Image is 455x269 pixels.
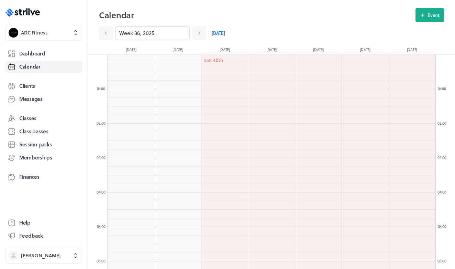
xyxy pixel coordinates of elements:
span: Memberships [19,154,52,161]
a: Classes [5,112,82,125]
button: Event [415,8,444,22]
div: 05 [94,224,108,229]
span: :00 [101,155,106,161]
button: ADC FitnessADC Fitness [5,25,82,41]
a: Help [5,217,82,229]
span: Class passes [19,128,48,135]
span: Help [19,219,31,226]
span: :00 [100,224,105,229]
div: 03 [435,155,449,160]
span: :00 [101,258,106,264]
h2: Calendar [99,8,415,22]
span: :00 [101,189,106,195]
iframe: gist-messenger-bubble-iframe [435,249,452,266]
a: Calendar [5,61,82,73]
div: 02 [94,121,108,126]
button: Feedback [5,230,82,242]
img: ADC Fitness [9,28,18,38]
div: 06 [94,258,108,263]
span: Event [428,12,440,18]
a: Class passes [5,125,82,138]
div: 01 [435,86,449,91]
span: Calendar [19,63,41,70]
a: Messages [5,93,82,105]
a: Dashboard [5,48,82,60]
span: Clients [19,82,35,90]
span: :00 [442,189,446,195]
a: Finances [5,171,82,183]
span: :00 [442,120,446,126]
span: Session packs [19,141,52,148]
div: [DATE] [154,47,201,54]
div: [DATE] [389,47,435,54]
span: ADC Fitness [21,29,48,36]
a: Clients [5,80,82,92]
a: [DATE] [212,26,225,40]
span: :00 [441,86,446,92]
input: YYYY-M-D [115,26,190,40]
div: 02 [435,121,449,126]
span: Finances [19,173,40,180]
span: :00 [441,224,446,229]
span: Dashboard [19,50,45,57]
span: :00 [100,86,105,92]
div: [DATE] [342,47,388,54]
div: 01 [94,86,108,91]
div: 05 [435,224,449,229]
div: 04 [435,189,449,195]
a: Session packs [5,138,82,151]
div: [DATE] [295,47,342,54]
div: 03 [94,155,108,160]
span: [PERSON_NAME] [21,252,61,259]
a: Memberships [5,152,82,164]
div: nats 40th [201,55,248,66]
div: [DATE] [201,47,248,54]
button: [PERSON_NAME] [5,248,82,263]
div: [DATE] [108,47,154,54]
div: [DATE] [248,47,295,54]
span: Feedback [19,232,43,239]
span: Classes [19,115,36,122]
span: :00 [442,155,446,161]
div: 04 [94,189,108,195]
span: :00 [101,120,106,126]
span: Messages [19,95,43,103]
